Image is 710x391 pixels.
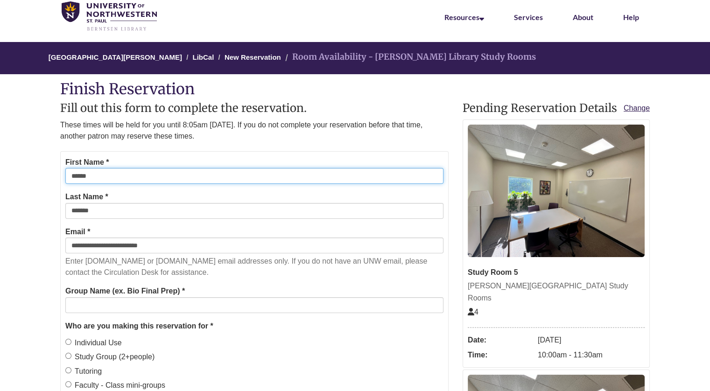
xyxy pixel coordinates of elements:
span: The capacity of this space [468,308,478,316]
dt: Time: [468,348,533,363]
a: About [573,13,593,21]
label: Group Name (ex. Bio Final Prep) * [65,285,185,297]
h1: Finish Reservation [60,81,650,98]
img: UNWSP Library Logo [62,1,157,32]
a: Services [514,13,543,21]
label: Study Group (2+people) [65,351,155,363]
dd: 10:00am - 11:30am [538,348,645,363]
label: Individual Use [65,337,122,349]
dt: Date: [468,333,533,348]
li: Room Availability - [PERSON_NAME] Library Study Rooms [283,50,536,64]
input: Faculty - Class mini-groups [65,381,71,387]
nav: Breadcrumb [60,42,650,74]
img: Study Room 5 [468,125,645,257]
dd: [DATE] [538,333,645,348]
label: First Name * [65,156,109,168]
input: Individual Use [65,339,71,345]
a: [GEOGRAPHIC_DATA][PERSON_NAME] [49,53,182,61]
a: New Reservation [225,53,281,61]
label: Last Name * [65,191,108,203]
h2: Fill out this form to complete the reservation. [60,102,449,114]
div: [PERSON_NAME][GEOGRAPHIC_DATA] Study Rooms [468,280,645,304]
a: Change [624,102,650,114]
label: Tutoring [65,365,102,377]
legend: Who are you making this reservation for * [65,320,443,332]
label: Email * [65,226,90,238]
a: LibCal [192,53,214,61]
h2: Pending Reservation Details [463,102,650,114]
input: Study Group (2+people) [65,353,71,359]
input: Tutoring [65,367,71,373]
p: Enter [DOMAIN_NAME] or [DOMAIN_NAME] email addresses only. If you do not have an UNW email, pleas... [65,256,443,278]
a: Resources [444,13,484,21]
div: Study Room 5 [468,266,645,279]
a: Help [623,13,639,21]
p: These times will be held for you until 8:05am [DATE]. If you do not complete your reservation bef... [60,119,449,142]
